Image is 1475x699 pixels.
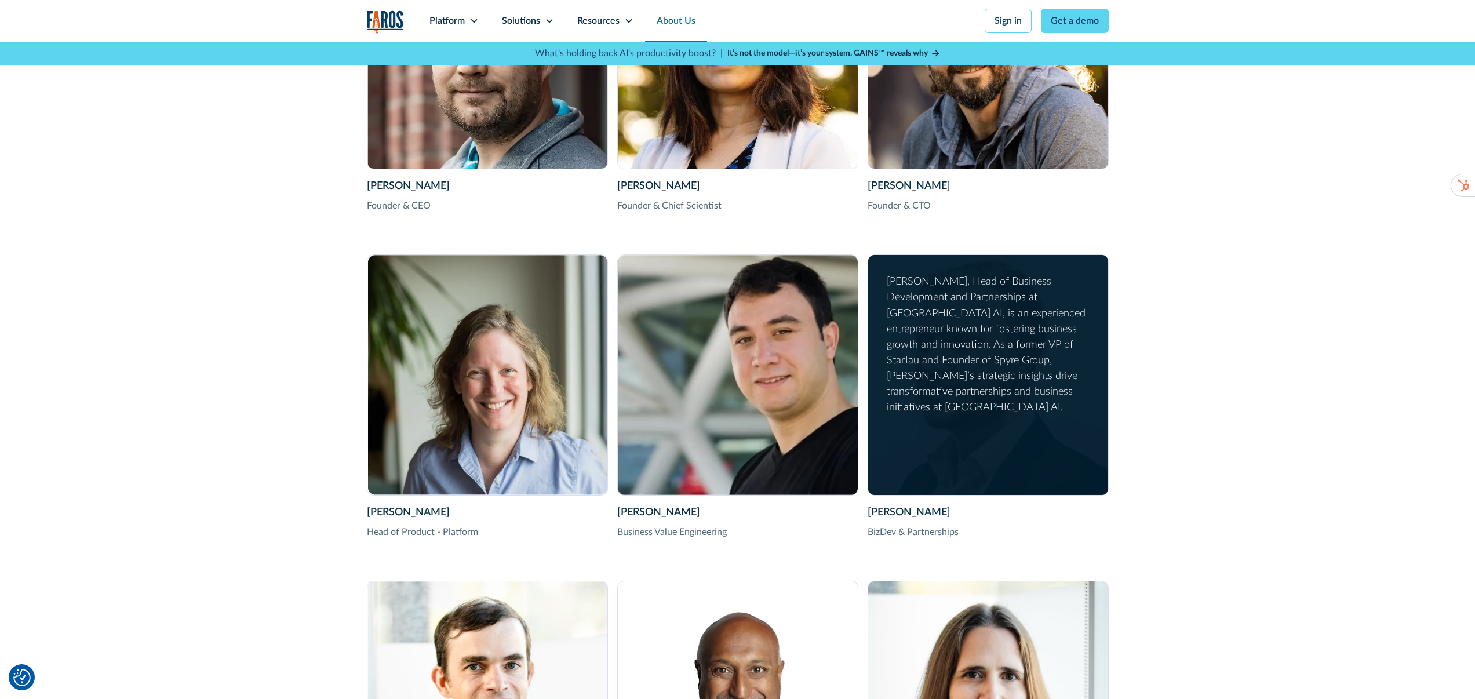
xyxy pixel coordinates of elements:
[1041,9,1109,33] a: Get a demo
[429,14,465,28] div: Platform
[985,9,1032,33] a: Sign in
[868,179,1109,194] div: [PERSON_NAME]
[13,669,31,686] button: Cookie Settings
[367,179,608,194] div: [PERSON_NAME]
[617,179,858,194] div: [PERSON_NAME]
[887,274,1088,415] div: [PERSON_NAME], Head of Business Development and Partnerships at [GEOGRAPHIC_DATA] AI, is an exper...
[617,505,858,520] div: [PERSON_NAME]
[502,14,540,28] div: Solutions
[577,14,620,28] div: Resources
[727,49,928,57] strong: It’s not the model—it’s your system. GAINS™ reveals why
[535,46,723,60] p: What's holding back AI's productivity boost? |
[868,199,1109,213] div: Founder & CTO
[617,525,858,539] div: Business Value Engineering
[617,199,858,213] div: Founder & Chief Scientist
[367,505,608,520] div: [PERSON_NAME]
[727,48,941,60] a: It’s not the model—it’s your system. GAINS™ reveals why
[367,525,608,539] div: Head of Product - Platform
[367,10,404,34] img: Logo of the analytics and reporting company Faros.
[868,505,1109,520] div: [PERSON_NAME]
[367,10,404,34] a: home
[13,669,31,686] img: Revisit consent button
[868,525,1109,539] div: BizDev & Partnerships
[367,199,608,213] div: Founder & CEO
